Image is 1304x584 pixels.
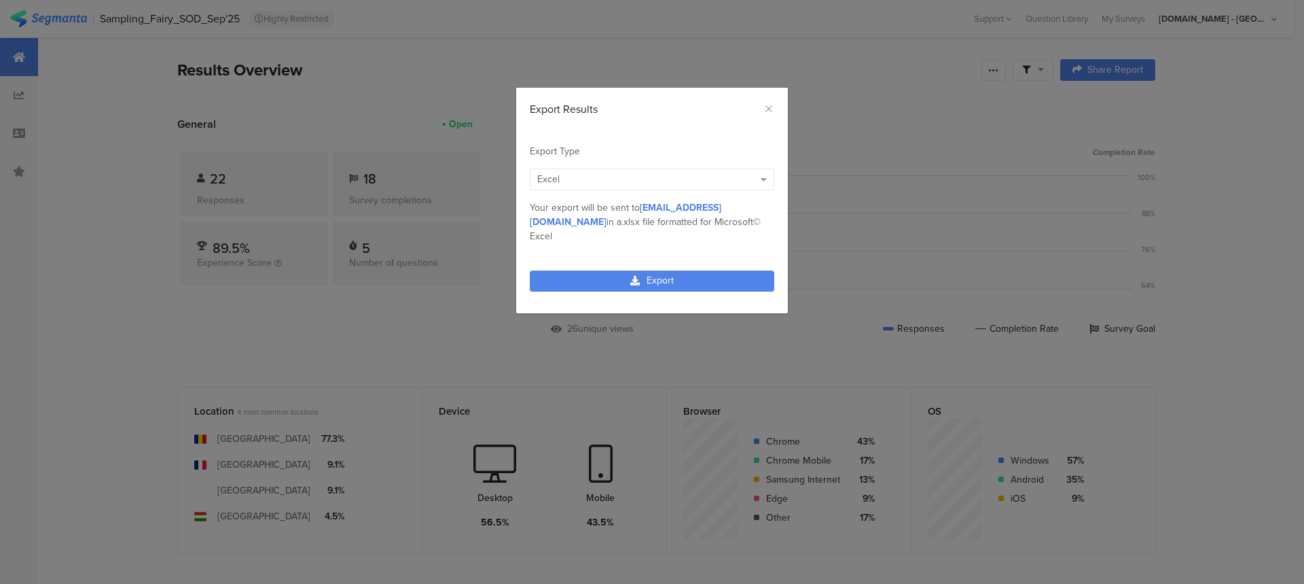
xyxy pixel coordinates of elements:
[530,201,774,243] div: Your export will be sent to in a
[530,101,774,117] div: Export Results
[530,201,721,229] span: [EMAIL_ADDRESS][DOMAIN_NAME]
[763,101,774,117] button: Close
[530,215,761,243] span: .xlsx file formatted for Microsoft© Excel
[516,88,788,313] div: dialog
[530,271,774,292] a: Export
[537,172,560,186] span: Excel
[530,144,774,158] div: Export Type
